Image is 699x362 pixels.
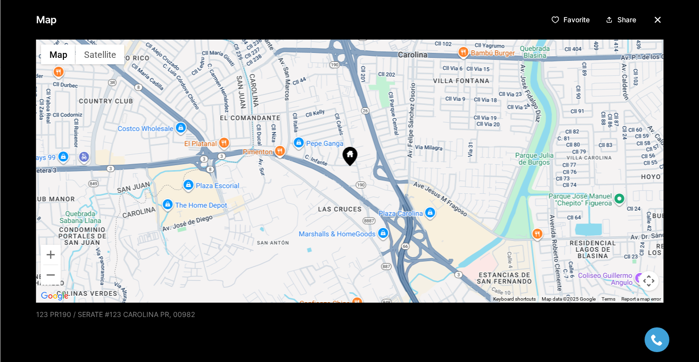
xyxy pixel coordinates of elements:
button: Map camera controls [639,271,658,291]
button: Zoom in [41,245,60,265]
button: Show satellite imagery [75,45,124,64]
button: Favorite [547,12,593,28]
button: Share [601,12,640,28]
a: Terms (opens in new tab) [601,296,615,302]
img: Google [38,290,71,303]
button: Zoom out [41,265,60,285]
a: Open this area in Google Maps (opens a new window) [38,290,71,303]
p: Map [36,10,56,30]
button: Show street map [41,45,75,64]
span: Map data ©2025 Google [541,296,595,302]
a: Report a map error [621,296,660,302]
p: Favorite [563,16,589,24]
p: Share [617,16,636,24]
button: Keyboard shortcuts [493,296,535,303]
p: 123 PR190 / SERATE #123 CAROLINA PR, 00982 [36,311,194,318]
